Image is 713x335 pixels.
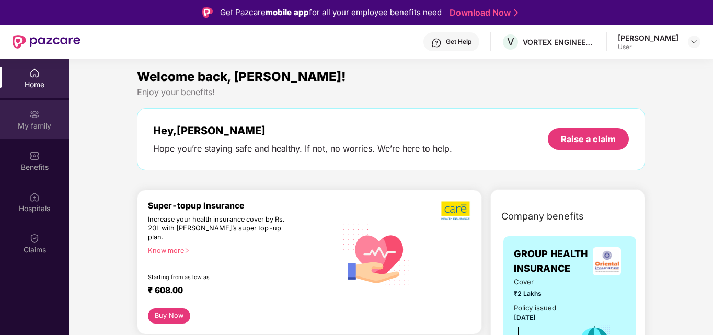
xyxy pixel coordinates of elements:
[148,215,291,242] div: Increase your health insurance cover by Rs. 20L with [PERSON_NAME]’s super top-up plan.
[184,248,190,253] span: right
[29,233,40,244] img: svg+xml;base64,PHN2ZyBpZD0iQ2xhaW0iIHhtbG5zPSJodHRwOi8vd3d3LnczLm9yZy8yMDAwL3N2ZyIgd2lkdGg9IjIwIi...
[153,124,452,137] div: Hey, [PERSON_NAME]
[29,68,40,78] img: svg+xml;base64,PHN2ZyBpZD0iSG9tZSIgeG1sbnM9Imh0dHA6Ly93d3cudzMub3JnLzIwMDAvc3ZnIiB3aWR0aD0iMjAiIG...
[148,201,337,211] div: Super-topup Insurance
[137,87,645,98] div: Enjoy your benefits!
[148,247,330,254] div: Know more
[148,285,326,298] div: ₹ 608.00
[593,247,621,275] img: insurerLogo
[29,109,40,120] img: svg+xml;base64,PHN2ZyB3aWR0aD0iMjAiIGhlaWdodD0iMjAiIHZpZXdCb3g9IjAgMCAyMCAyMCIgZmlsbD0ibm9uZSIgeG...
[507,36,514,48] span: V
[618,33,678,43] div: [PERSON_NAME]
[523,37,596,47] div: VORTEX ENGINEERING(PVT) LTD.
[29,192,40,202] img: svg+xml;base64,PHN2ZyBpZD0iSG9zcGl0YWxzIiB4bWxucz0iaHR0cDovL3d3dy53My5vcmcvMjAwMC9zdmciIHdpZHRoPS...
[431,38,442,48] img: svg+xml;base64,PHN2ZyBpZD0iSGVscC0zMngzMiIgeG1sbnM9Imh0dHA6Ly93d3cudzMub3JnLzIwMDAvc3ZnIiB3aWR0aD...
[266,7,309,17] strong: mobile app
[148,274,292,281] div: Starting from as low as
[690,38,698,46] img: svg+xml;base64,PHN2ZyBpZD0iRHJvcGRvd24tMzJ4MzIiIHhtbG5zPSJodHRwOi8vd3d3LnczLm9yZy8yMDAwL3N2ZyIgd2...
[514,314,536,321] span: [DATE]
[202,7,213,18] img: Logo
[514,303,556,314] div: Policy issued
[137,69,346,84] span: Welcome back, [PERSON_NAME]!
[220,6,442,19] div: Get Pazcare for all your employee benefits need
[13,35,80,49] img: New Pazcare Logo
[29,151,40,161] img: svg+xml;base64,PHN2ZyBpZD0iQmVuZWZpdHMiIHhtbG5zPSJodHRwOi8vd3d3LnczLm9yZy8yMDAwL3N2ZyIgd2lkdGg9Ij...
[441,201,471,221] img: b5dec4f62d2307b9de63beb79f102df3.png
[514,288,563,298] span: ₹2 Lakhs
[153,143,452,154] div: Hope you’re staying safe and healthy. If not, no worries. We’re here to help.
[514,7,518,18] img: Stroke
[450,7,515,18] a: Download Now
[148,308,190,324] button: Buy Now
[561,133,616,145] div: Raise a claim
[514,276,563,287] span: Cover
[501,209,584,224] span: Company benefits
[618,43,678,51] div: User
[446,38,471,46] div: Get Help
[514,247,588,276] span: GROUP HEALTH INSURANCE
[337,213,418,295] img: svg+xml;base64,PHN2ZyB4bWxucz0iaHR0cDovL3d3dy53My5vcmcvMjAwMC9zdmciIHhtbG5zOnhsaW5rPSJodHRwOi8vd3...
